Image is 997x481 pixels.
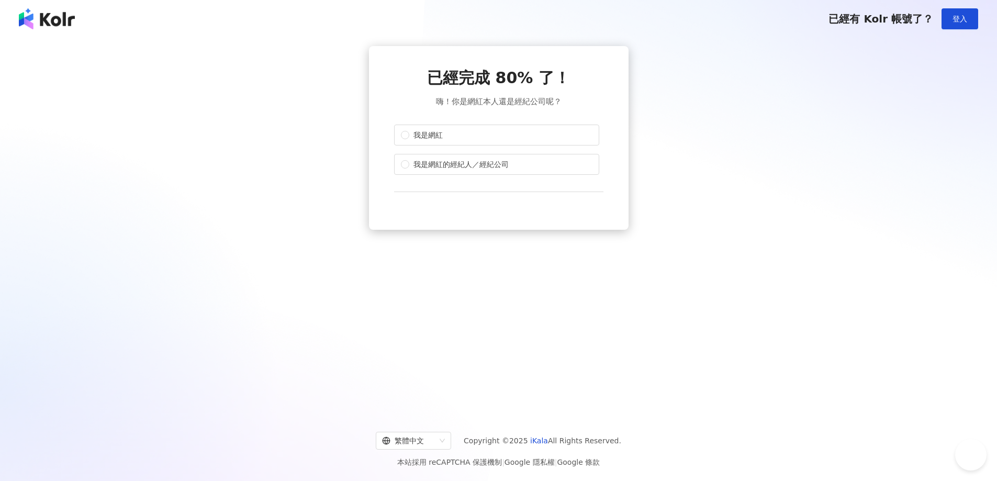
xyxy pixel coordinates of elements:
span: 已經有 Kolr 帳號了？ [828,13,933,25]
span: 我是網紅的經紀人／經紀公司 [409,159,513,170]
a: Google 隱私權 [505,458,555,466]
a: Google 條款 [557,458,600,466]
span: Copyright © 2025 All Rights Reserved. [464,434,621,447]
span: | [502,458,505,466]
span: 我是網紅 [409,129,447,141]
img: logo [19,8,75,29]
span: | [555,458,557,466]
a: iKala [530,437,548,445]
span: 已經完成 80% 了！ [427,67,570,89]
span: 嗨！你是網紅本人還是經紀公司呢？ [436,95,562,108]
div: 繁體中文 [382,432,435,449]
button: 登入 [942,8,978,29]
iframe: Help Scout Beacon - Open [955,439,987,471]
span: 登入 [953,15,967,23]
span: 本站採用 reCAPTCHA 保護機制 [397,456,600,468]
